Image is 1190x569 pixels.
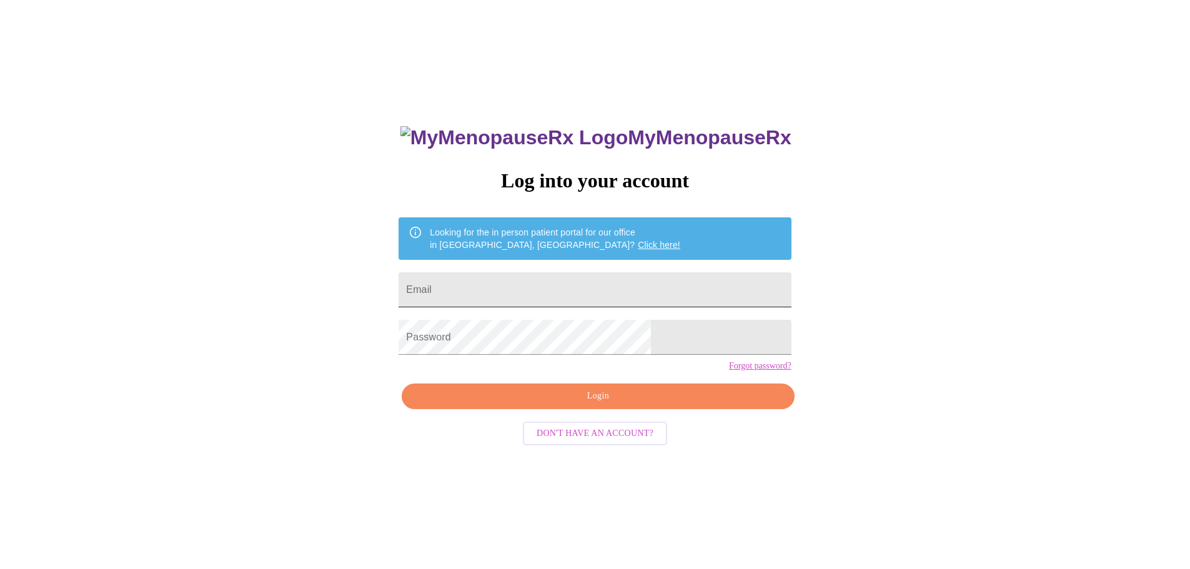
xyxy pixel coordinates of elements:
a: Forgot password? [729,361,791,371]
h3: MyMenopauseRx [400,126,791,149]
a: Click here! [638,240,680,250]
button: Login [402,383,794,409]
a: Don't have an account? [520,427,670,438]
div: Looking for the in person patient portal for our office in [GEOGRAPHIC_DATA], [GEOGRAPHIC_DATA]? [430,221,680,256]
button: Don't have an account? [523,422,667,446]
img: MyMenopauseRx Logo [400,126,628,149]
span: Don't have an account? [537,426,653,442]
span: Login [416,388,780,404]
h3: Log into your account [399,169,791,192]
